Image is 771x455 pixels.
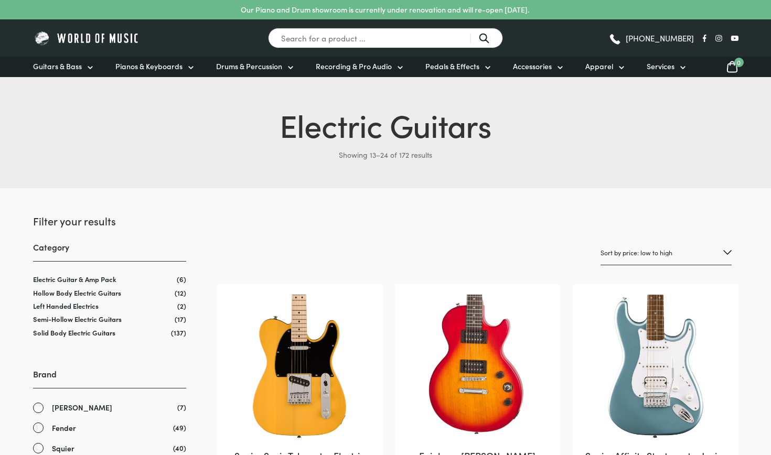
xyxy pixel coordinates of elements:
img: World of Music [33,30,141,46]
span: Accessories [513,61,552,72]
span: (40) [173,442,186,453]
h3: Category [33,241,186,262]
img: Squier Affinity Stratocaster Junior Ice Blue Metallic Front [583,295,727,439]
h1: Electric Guitars [33,102,738,146]
a: [PERSON_NAME] [33,402,186,414]
span: (49) [173,422,186,433]
input: Search for a product ... [268,28,503,48]
span: [PERSON_NAME] [52,402,112,414]
a: Electric Guitar & Amp Pack [33,274,116,284]
span: Squier [52,442,74,454]
img: Epiphone Les Paul Special E1 Heritage Cherry Sunburst Vintage [405,295,550,439]
img: Squier Sonic Telecaster Electric Guitar Butterscotch Blonde Front [227,295,371,439]
select: Shop order [601,241,732,265]
a: Hollow Body Electric Guitars [33,288,121,298]
h2: Filter your results [33,213,186,228]
span: Guitars & Bass [33,61,82,72]
a: [PHONE_NUMBER] [608,30,694,46]
a: Solid Body Electric Guitars [33,328,115,338]
span: (12) [175,288,186,297]
a: Squier [33,442,186,454]
a: Fender [33,422,186,434]
h3: Brand [33,368,186,388]
span: (7) [177,402,186,413]
span: Drums & Percussion [216,61,282,72]
iframe: Chat with our support team [619,340,771,455]
span: Fender [52,422,76,434]
span: 0 [734,58,744,67]
span: (17) [175,315,186,323]
span: (2) [177,301,186,310]
a: Semi-Hollow Electric Guitars [33,314,122,324]
span: (6) [177,275,186,284]
p: Showing 13–24 of 172 results [33,146,738,163]
span: [PHONE_NUMBER] [626,34,694,42]
span: Apparel [585,61,613,72]
span: Pedals & Effects [425,61,479,72]
p: Our Piano and Drum showroom is currently under renovation and will re-open [DATE]. [241,4,529,15]
span: (137) [171,328,186,337]
a: Left Handed Electrics [33,301,99,311]
span: Services [647,61,674,72]
span: Recording & Pro Audio [316,61,392,72]
span: Pianos & Keyboards [115,61,183,72]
